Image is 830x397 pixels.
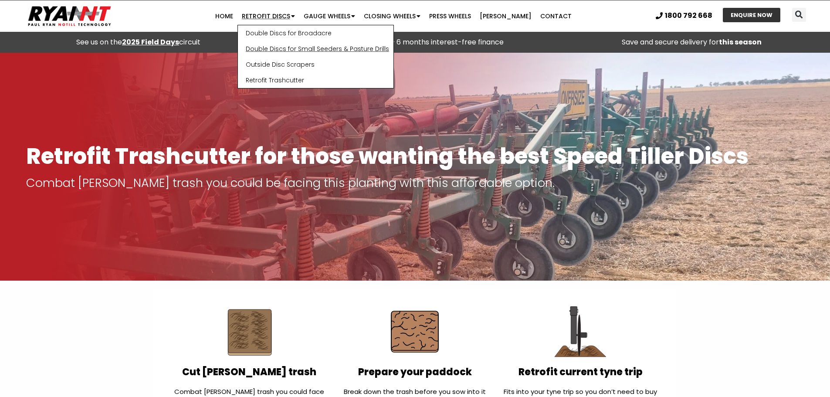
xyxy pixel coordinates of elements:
span: 1800 792 668 [665,12,712,19]
a: Double Discs for Broadacre [238,25,393,41]
a: Closing Wheels [359,7,425,25]
a: Outside Disc Scrapers [238,57,393,72]
a: 2025 Field Days [122,37,179,47]
h2: Retrofit current tyne trip [502,367,659,377]
h2: Prepare your paddock [336,367,493,377]
a: Retrofit Trashcutter [238,72,393,88]
a: Home [211,7,237,25]
h1: Retrofit Trashcutter for those wanting the best Speed Tiller Discs [26,144,804,168]
a: 1800 792 668 [656,12,712,19]
a: ENQUIRE NOW [723,8,780,22]
img: RYAN NT Trash cutter speed tiller single disc [549,300,612,363]
img: Ryan NT logo [26,3,113,30]
span: ENQUIRE NOW [731,12,772,18]
div: Search [792,8,806,22]
a: [PERSON_NAME] [475,7,536,25]
img: RYAN NT Trash cutter speed tiller single disc [194,300,305,363]
div: See us on the circuit [4,36,272,48]
img: Protect soil structure [383,300,446,363]
p: Save and secure delivery for [558,36,826,48]
ul: Retrofit Discs [237,25,394,88]
h2: Cut [PERSON_NAME] trash [171,367,328,377]
nav: Menu [161,7,626,25]
a: Retrofit Discs [237,7,299,25]
strong: this season [719,37,762,47]
a: Contact [536,7,576,25]
p: Buy Now Pay Later – 6 months interest-free finance [281,36,549,48]
a: Gauge Wheels [299,7,359,25]
a: Press Wheels [425,7,475,25]
a: Double Discs for Small Seeders & Pasture Drills [238,41,393,57]
p: Combat [PERSON_NAME] trash you could be facing this planting with this affordable option. [26,177,804,189]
